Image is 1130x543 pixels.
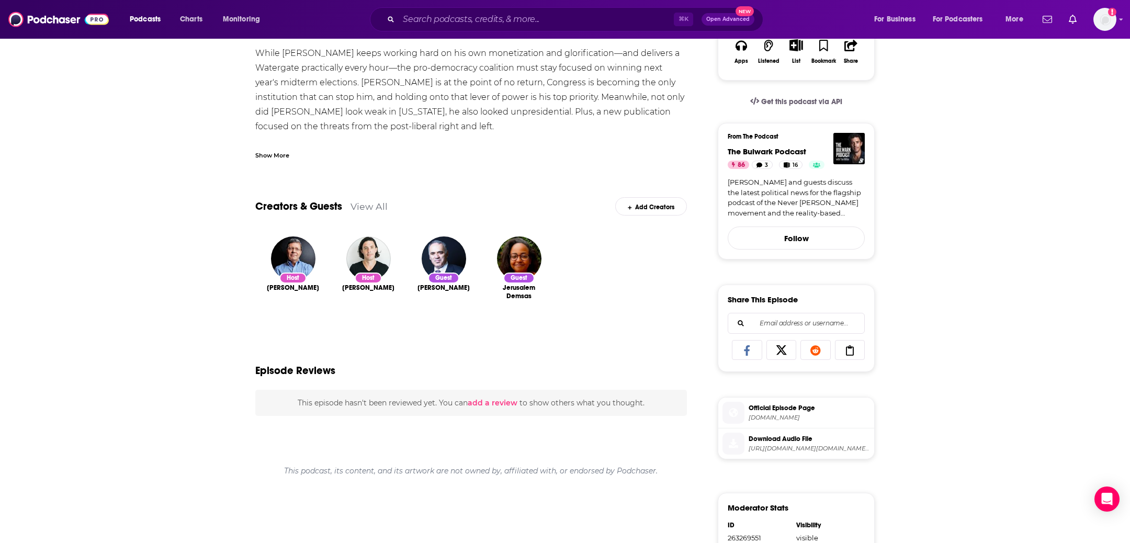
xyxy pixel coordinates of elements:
button: open menu [122,11,174,28]
div: List [792,58,800,64]
div: Search podcasts, credits, & more... [380,7,773,31]
span: [PERSON_NAME] [342,284,394,292]
span: For Podcasters [933,12,983,27]
span: Logged in as FIREPodchaser25 [1093,8,1116,31]
img: Garry Kasparov [422,236,466,281]
img: Jerusalem Demsas [497,236,541,281]
a: Share on Reddit [800,340,831,360]
a: 16 [779,161,803,169]
a: Tim Miller [342,284,394,292]
a: 3 [752,161,773,169]
span: Podcasts [130,12,161,27]
svg: Add a profile image [1108,8,1116,16]
div: Share [844,58,858,64]
h3: Moderator Stats [728,503,788,513]
button: open menu [998,11,1036,28]
a: Creators & Guests [255,200,342,213]
button: open menu [216,11,274,28]
span: 3 [765,160,768,171]
span: 16 [793,160,798,171]
button: open menu [926,11,998,28]
a: [PERSON_NAME] and guests discuss the latest political news for the flagship podcast of the Never ... [728,177,865,218]
div: Host [279,273,307,284]
a: View All [351,201,388,212]
span: For Business [874,12,916,27]
button: Bookmark [810,32,837,71]
span: [PERSON_NAME] [417,284,470,292]
img: Podchaser - Follow, Share and Rate Podcasts [8,9,109,29]
div: Show More ButtonList [783,32,810,71]
button: Listened [755,32,782,71]
button: Follow [728,227,865,250]
button: Show profile menu [1093,8,1116,31]
a: Get this podcast via API [742,89,851,115]
img: Tim Miller [346,236,391,281]
h3: Share This Episode [728,295,798,304]
div: Open Intercom Messenger [1094,487,1120,512]
span: https://pscrb.fm/rss/p/arttrk.com/p/ABMA5/prfx.byspotify.com/e/clrtpod.com/m/dts.podtrac.com/redi... [749,445,870,452]
a: Copy Link [835,340,865,360]
a: Charts [173,11,209,28]
button: Open AdvancedNew [702,13,754,26]
input: Email address or username... [737,313,856,333]
span: This episode hasn't been reviewed yet. You can to show others what you thought. [298,398,645,408]
div: Bookmark [811,58,836,64]
button: Share [838,32,865,71]
img: Charlie Sykes [271,236,315,281]
span: New [736,6,754,16]
button: Show More Button [785,39,807,51]
a: Download Audio File[URL][DOMAIN_NAME][DOMAIN_NAME][DOMAIN_NAME][DOMAIN_NAME][DOMAIN_NAME][DOMAIN_... [722,433,870,455]
a: Share on Facebook [732,340,762,360]
div: Apps [734,58,748,64]
div: visible [796,534,858,542]
div: Listened [758,58,779,64]
button: Apps [728,32,755,71]
span: 86 [738,160,745,171]
a: Charlie Sykes [267,284,319,292]
a: Garry Kasparov [417,284,470,292]
div: This podcast, its content, and its artwork are not owned by, affiliated with, or endorsed by Podc... [255,458,687,484]
span: Open Advanced [706,17,750,22]
a: Show notifications dropdown [1065,10,1081,28]
span: [PERSON_NAME] [267,284,319,292]
div: ID [728,521,789,529]
button: add a review [468,397,517,409]
span: More [1005,12,1023,27]
span: Download Audio File [749,434,870,444]
div: Host [355,273,382,284]
span: audioboom.com [749,414,870,422]
h3: Episode Reviews [255,364,335,377]
a: Jerusalem Demsas [490,284,548,300]
a: 86 [728,161,749,169]
span: Official Episode Page [749,403,870,413]
span: ⌘ K [674,13,693,26]
button: open menu [867,11,929,28]
input: Search podcasts, credits, & more... [399,11,674,28]
a: Show notifications dropdown [1038,10,1056,28]
h3: From The Podcast [728,133,856,140]
img: The Bulwark Podcast [833,133,865,164]
div: 263269551 [728,534,789,542]
span: Get this podcast via API [761,97,842,106]
div: Search followers [728,313,865,334]
div: Guest [428,273,459,284]
div: Visibility [796,521,858,529]
a: The Bulwark Podcast [728,146,806,156]
a: Share on X/Twitter [766,340,797,360]
a: Official Episode Page[DOMAIN_NAME] [722,402,870,424]
span: Charts [180,12,202,27]
img: User Profile [1093,8,1116,31]
div: Add Creators [615,197,687,216]
div: Guest [503,273,535,284]
span: Monitoring [223,12,260,27]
